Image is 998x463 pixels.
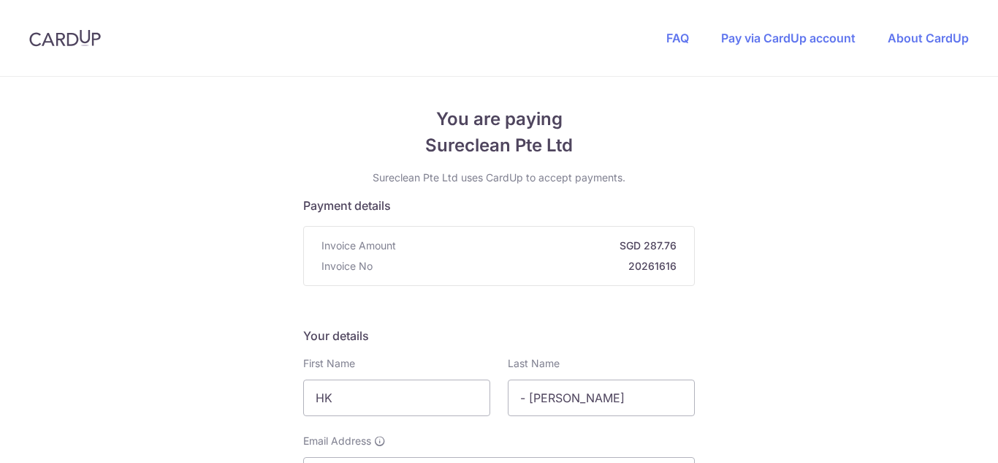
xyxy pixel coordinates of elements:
h5: Your details [303,327,695,345]
img: CardUp [29,29,101,47]
a: FAQ [666,31,689,45]
span: Email Address [303,434,371,448]
h5: Payment details [303,197,695,214]
a: Pay via CardUp account [721,31,856,45]
strong: SGD 287.76 [402,238,677,253]
strong: 20261616 [378,259,677,274]
a: About CardUp [888,31,969,45]
p: Sureclean Pte Ltd uses CardUp to accept payments. [303,170,695,185]
label: Last Name [508,356,560,371]
span: Invoice Amount [321,238,396,253]
span: Sureclean Pte Ltd [303,132,695,159]
span: Invoice No [321,259,373,274]
input: First name [303,380,490,416]
label: First Name [303,356,355,371]
input: Last name [508,380,695,416]
span: You are paying [303,106,695,132]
